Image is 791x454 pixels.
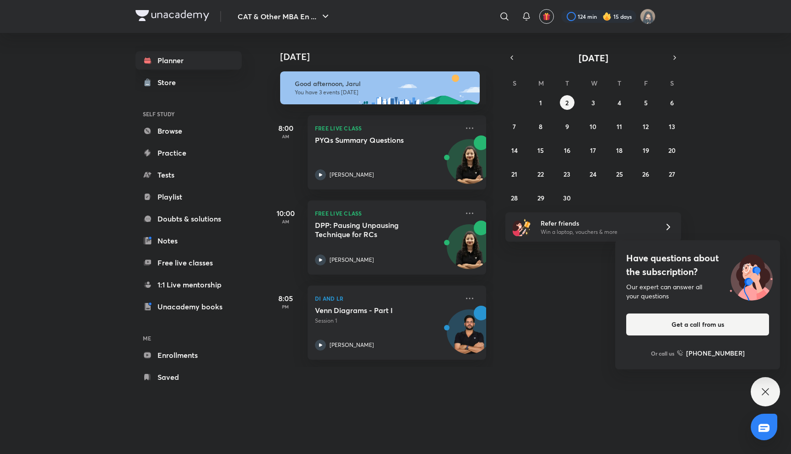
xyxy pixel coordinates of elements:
button: September 14, 2025 [507,143,522,157]
abbr: Friday [644,79,648,87]
a: Store [135,73,242,92]
button: September 3, 2025 [586,95,601,110]
button: September 2, 2025 [560,95,574,110]
p: AM [267,219,304,224]
button: September 5, 2025 [639,95,653,110]
abbr: September 27, 2025 [669,170,675,178]
abbr: September 5, 2025 [644,98,648,107]
abbr: September 14, 2025 [511,146,518,155]
p: Win a laptop, vouchers & more [541,228,653,236]
button: September 9, 2025 [560,119,574,134]
h4: Have questions about the subscription? [626,251,769,279]
img: Company Logo [135,10,209,21]
button: September 16, 2025 [560,143,574,157]
img: ttu_illustration_new.svg [722,251,780,301]
h5: PYQs Summary Questions [315,135,429,145]
p: FREE LIVE CLASS [315,123,459,134]
button: September 15, 2025 [533,143,548,157]
h5: 8:00 [267,123,304,134]
button: September 18, 2025 [612,143,627,157]
a: Planner [135,51,242,70]
abbr: September 22, 2025 [537,170,544,178]
h5: 10:00 [267,208,304,219]
abbr: September 2, 2025 [565,98,569,107]
abbr: September 18, 2025 [616,146,623,155]
button: September 7, 2025 [507,119,522,134]
abbr: September 4, 2025 [618,98,621,107]
button: September 8, 2025 [533,119,548,134]
a: Tests [135,166,242,184]
a: Company Logo [135,10,209,23]
abbr: September 29, 2025 [537,194,544,202]
img: streak [602,12,612,21]
a: Browse [135,122,242,140]
abbr: September 21, 2025 [511,170,517,178]
abbr: September 20, 2025 [668,146,676,155]
abbr: September 10, 2025 [590,122,596,131]
abbr: September 16, 2025 [564,146,570,155]
a: Doubts & solutions [135,210,242,228]
button: September 27, 2025 [665,167,679,181]
a: [PHONE_NUMBER] [677,348,745,358]
p: Or call us [651,349,674,357]
h5: DPP: Pausing Unpausing Technique for RCs [315,221,429,239]
abbr: September 17, 2025 [590,146,596,155]
button: September 20, 2025 [665,143,679,157]
a: 1:1 Live mentorship [135,276,242,294]
abbr: September 28, 2025 [511,194,518,202]
abbr: Thursday [618,79,621,87]
abbr: Monday [538,79,544,87]
a: Notes [135,232,242,250]
p: DI and LR [315,293,459,304]
button: avatar [539,9,554,24]
button: September 22, 2025 [533,167,548,181]
p: [PERSON_NAME] [330,341,374,349]
p: [PERSON_NAME] [330,256,374,264]
abbr: September 26, 2025 [642,170,649,178]
p: FREE LIVE CLASS [315,208,459,219]
abbr: September 11, 2025 [617,122,622,131]
button: CAT & Other MBA En ... [232,7,336,26]
abbr: Saturday [670,79,674,87]
button: September 30, 2025 [560,190,574,205]
abbr: September 15, 2025 [537,146,544,155]
button: September 13, 2025 [665,119,679,134]
button: September 19, 2025 [639,143,653,157]
abbr: September 9, 2025 [565,122,569,131]
button: September 10, 2025 [586,119,601,134]
button: September 11, 2025 [612,119,627,134]
abbr: Wednesday [591,79,597,87]
button: Get a call from us [626,313,769,335]
button: September 21, 2025 [507,167,522,181]
h6: ME [135,330,242,346]
h6: SELF STUDY [135,106,242,122]
abbr: September 24, 2025 [590,170,596,178]
a: Enrollments [135,346,242,364]
abbr: Tuesday [565,79,569,87]
button: [DATE] [518,51,668,64]
abbr: September 23, 2025 [563,170,570,178]
button: September 25, 2025 [612,167,627,181]
abbr: September 19, 2025 [643,146,649,155]
a: Practice [135,144,242,162]
button: September 24, 2025 [586,167,601,181]
div: Store [157,77,181,88]
a: Free live classes [135,254,242,272]
button: September 4, 2025 [612,95,627,110]
button: September 6, 2025 [665,95,679,110]
button: September 1, 2025 [533,95,548,110]
abbr: Sunday [513,79,516,87]
button: September 23, 2025 [560,167,574,181]
abbr: September 8, 2025 [539,122,542,131]
abbr: September 13, 2025 [669,122,675,131]
div: Our expert can answer all your questions [626,282,769,301]
button: September 12, 2025 [639,119,653,134]
abbr: September 12, 2025 [643,122,649,131]
button: September 28, 2025 [507,190,522,205]
span: [DATE] [579,52,608,64]
abbr: September 6, 2025 [670,98,674,107]
p: PM [267,304,304,309]
a: Saved [135,368,242,386]
abbr: September 3, 2025 [591,98,595,107]
abbr: September 25, 2025 [616,170,623,178]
